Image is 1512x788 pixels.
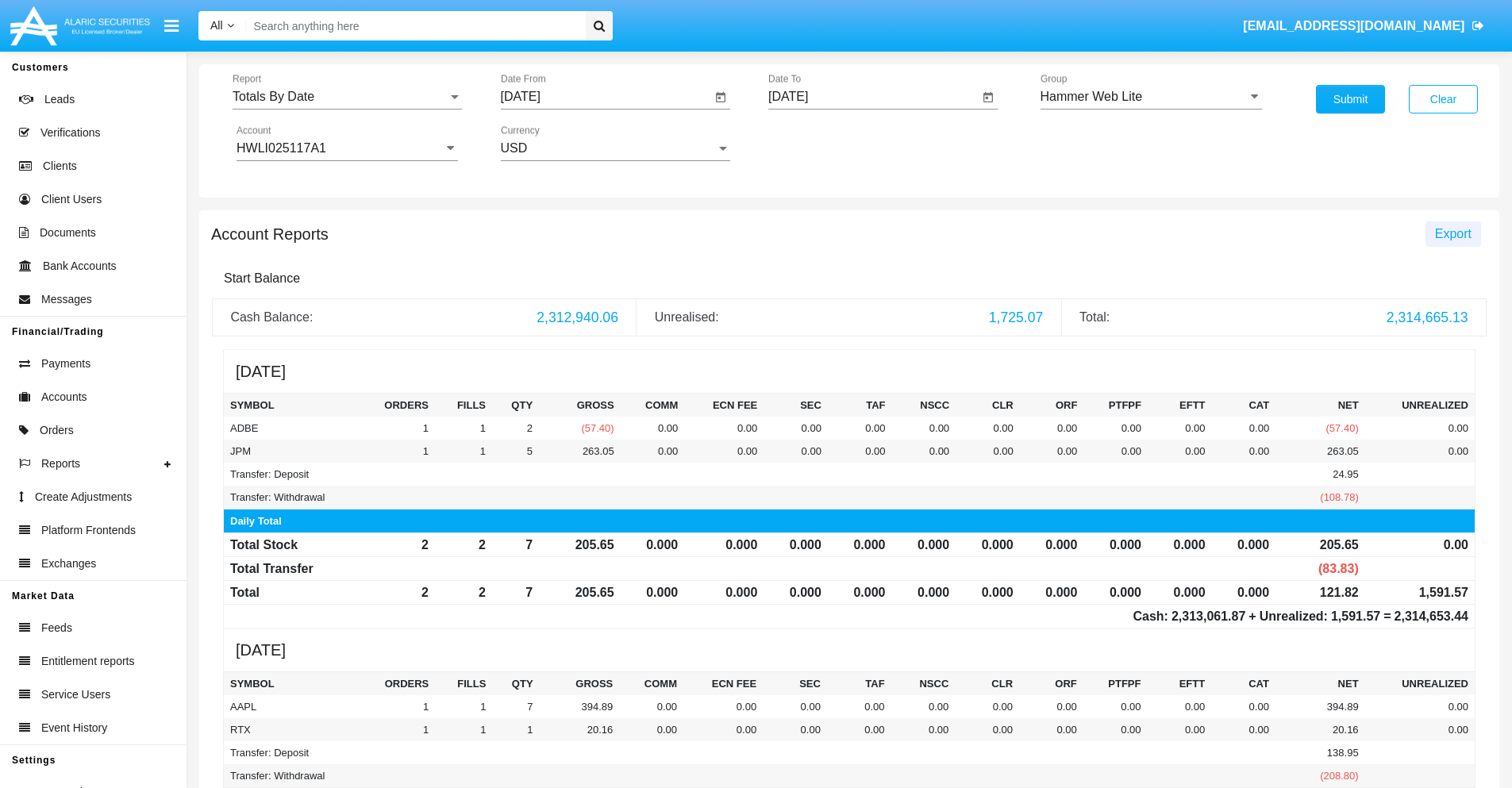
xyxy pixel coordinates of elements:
[435,393,492,417] th: Fills
[1365,671,1475,695] th: Unrealized
[539,393,621,417] th: Gross
[224,695,357,718] td: AAPL
[956,440,1020,463] td: 0.00
[1275,417,1365,440] td: (57.40)
[356,440,435,463] td: 1
[1395,609,1468,623] span: 2,314,653.44
[1275,532,1365,556] td: 205.65
[1211,695,1275,718] td: 0.00
[224,580,356,604] td: Total
[764,580,828,604] td: 0.000
[1019,718,1083,741] td: 0.00
[1365,532,1475,556] td: 0.00
[1020,580,1084,604] td: 0.000
[356,718,435,741] td: 1
[356,580,435,604] td: 2
[1425,221,1481,247] button: Export
[35,489,132,505] span: Create Adjustments
[435,440,492,463] td: 1
[764,532,828,556] td: 0.000
[1211,671,1275,695] th: CAT
[1083,393,1148,417] th: PTFPF
[619,695,683,718] td: 0.00
[537,309,618,325] span: 2,312,940.06
[621,532,685,556] td: 0.000
[891,671,956,695] th: NSCC
[1243,19,1464,33] span: [EMAIL_ADDRESS][DOMAIN_NAME]
[1316,85,1385,113] button: Submit
[1083,671,1148,695] th: PTFPF
[1260,609,1381,623] span: Unrealized:
[1147,695,1211,718] td: 0.00
[1275,695,1365,718] td: 394.89
[224,532,356,556] td: Total Stock
[1236,4,1492,48] a: [EMAIL_ADDRESS][DOMAIN_NAME]
[1079,308,1375,327] div: Total:
[684,532,764,556] td: 0.000
[1019,671,1083,695] th: ORF
[1365,417,1475,440] td: 0.00
[1083,440,1148,463] td: 0.00
[41,686,110,703] span: Service Users
[892,417,956,440] td: 0.00
[891,718,956,741] td: 0.00
[233,90,314,103] span: Totals By Date
[683,695,763,718] td: 0.00
[892,532,956,556] td: 0.000
[1148,417,1212,440] td: 0.00
[764,440,828,463] td: 0.00
[1083,580,1148,604] td: 0.000
[955,671,1019,695] th: CLR
[41,191,102,208] span: Client Users
[979,88,998,107] button: Open calendar
[41,555,96,572] span: Exchanges
[891,695,956,718] td: 0.00
[1409,85,1478,113] button: Clear
[1172,609,1245,623] span: 2,313,061.87
[540,695,620,718] td: 394.89
[41,720,107,736] span: Event History
[1365,718,1475,741] td: 0.00
[956,417,1020,440] td: 0.00
[1275,463,1365,486] td: 24.95
[224,271,1475,286] h6: Start Balance
[356,671,435,695] th: Orders
[827,718,891,741] td: 0.00
[955,695,1019,718] td: 0.00
[41,389,87,406] span: Accounts
[246,11,580,40] input: Search
[492,580,539,604] td: 7
[683,718,763,741] td: 0.00
[621,440,685,463] td: 0.00
[492,532,539,556] td: 7
[224,556,356,580] td: Total Transfer
[223,349,1475,393] h5: [DATE]
[1365,393,1475,417] th: Unrealized
[1020,417,1084,440] td: 0.00
[764,393,828,417] th: SEC
[1365,580,1475,604] td: 1,591.57
[1387,309,1468,325] span: 2,314,665.13
[1148,532,1212,556] td: 0.000
[892,580,956,604] td: 0.000
[1211,718,1275,741] td: 0.00
[224,486,356,509] td: Transfer: Withdrawal
[224,417,356,440] td: ADBE
[435,671,492,695] th: Fills
[224,741,357,764] td: Transfer: Deposit
[224,393,356,417] th: Symbol
[828,440,892,463] td: 0.00
[356,393,435,417] th: Orders
[1212,532,1276,556] td: 0.000
[1275,671,1365,695] th: Net
[8,2,152,49] img: Logo image
[621,580,685,604] td: 0.000
[223,628,1475,671] h5: [DATE]
[492,417,539,440] td: 2
[828,417,892,440] td: 0.00
[956,532,1020,556] td: 0.000
[41,456,80,472] span: Reports
[1435,227,1472,240] span: Export
[621,393,685,417] th: Comm
[43,158,77,175] span: Clients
